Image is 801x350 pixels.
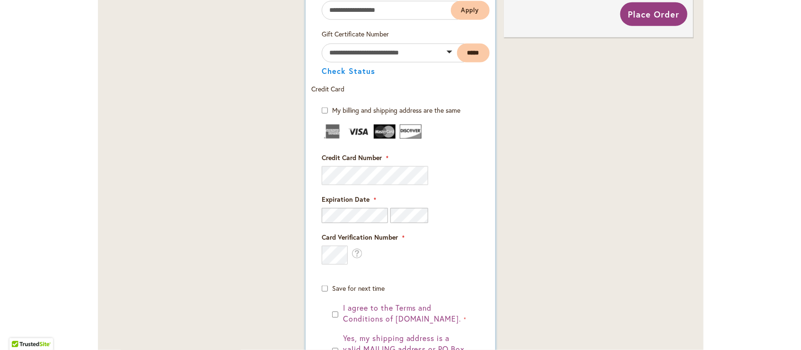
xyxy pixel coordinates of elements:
img: Visa [348,125,370,139]
span: My billing and shipping address are the same [332,106,460,115]
button: Apply [451,1,490,20]
span: Expiration Date [322,195,370,204]
span: Save for next time [332,284,385,293]
span: Credit Card Number [322,153,382,162]
img: MasterCard [374,125,396,139]
span: Place Order [628,9,680,20]
button: Place Order [620,2,688,26]
iframe: Launch Accessibility Center [7,316,34,343]
span: Credit Card [311,84,344,93]
span: I agree to the Terms and Conditions of [DOMAIN_NAME]. [343,303,461,323]
button: Check Status [322,67,375,75]
img: Discover [400,125,422,139]
img: American Express [322,125,343,139]
span: Apply [461,6,479,14]
span: Card Verification Number [322,233,398,242]
span: Gift Certificate Number [322,29,389,38]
